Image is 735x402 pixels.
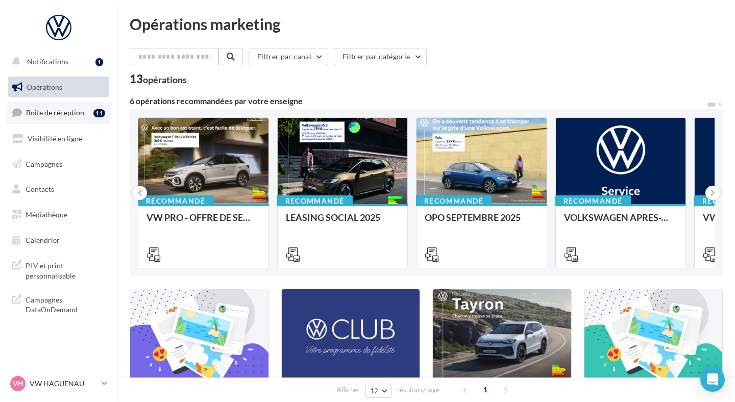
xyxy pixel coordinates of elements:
[6,128,111,149] a: Visibilité en ligne
[6,289,111,319] a: Campagnes DataOnDemand
[28,134,82,143] span: Visibilité en ligne
[397,385,439,395] span: résultats/page
[425,212,538,233] div: OPO SEPTEMBRE 2025
[130,16,723,32] div: Opérations marketing
[130,97,706,105] div: 6 opérations recommandées par votre enseigne
[30,379,97,389] p: VW HAGUENAU
[26,210,67,219] span: Médiathèque
[277,195,353,207] div: Recommandé
[26,159,62,168] span: Campagnes
[6,204,111,225] a: Médiathèque
[564,212,678,233] div: VOLKSWAGEN APRES-VENTE
[13,379,23,389] span: VH
[6,102,111,123] a: Boîte de réception11
[337,385,360,395] span: Afficher
[700,367,725,392] div: Open Intercom Messenger
[26,293,105,315] span: Campagnes DataOnDemand
[143,75,187,84] div: opérations
[6,255,111,285] a: PLV et print personnalisable
[146,212,260,233] div: VW PRO - OFFRE DE SEPTEMBRE 25
[27,83,62,91] span: Opérations
[477,382,494,398] span: 1
[26,108,84,117] span: Boîte de réception
[130,73,187,85] div: 13
[26,236,60,244] span: Calendrier
[6,77,111,98] a: Opérations
[138,195,213,207] div: Recommandé
[370,387,379,395] span: 12
[6,230,111,251] a: Calendrier
[6,51,107,72] button: Notifications 1
[249,48,328,65] button: Filtrer par canal
[365,384,391,398] button: 12
[6,179,111,200] a: Contacts
[555,195,631,207] div: Recommandé
[26,259,105,281] span: PLV et print personnalisable
[95,58,103,66] div: 1
[416,195,492,207] div: Recommandé
[26,185,54,193] span: Contacts
[286,212,400,233] div: LEASING SOCIAL 2025
[6,154,111,175] a: Campagnes
[93,109,105,117] div: 11
[334,48,427,65] button: Filtrer par catégorie
[27,57,68,66] span: Notifications
[8,374,109,393] a: VH VW HAGUENAU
